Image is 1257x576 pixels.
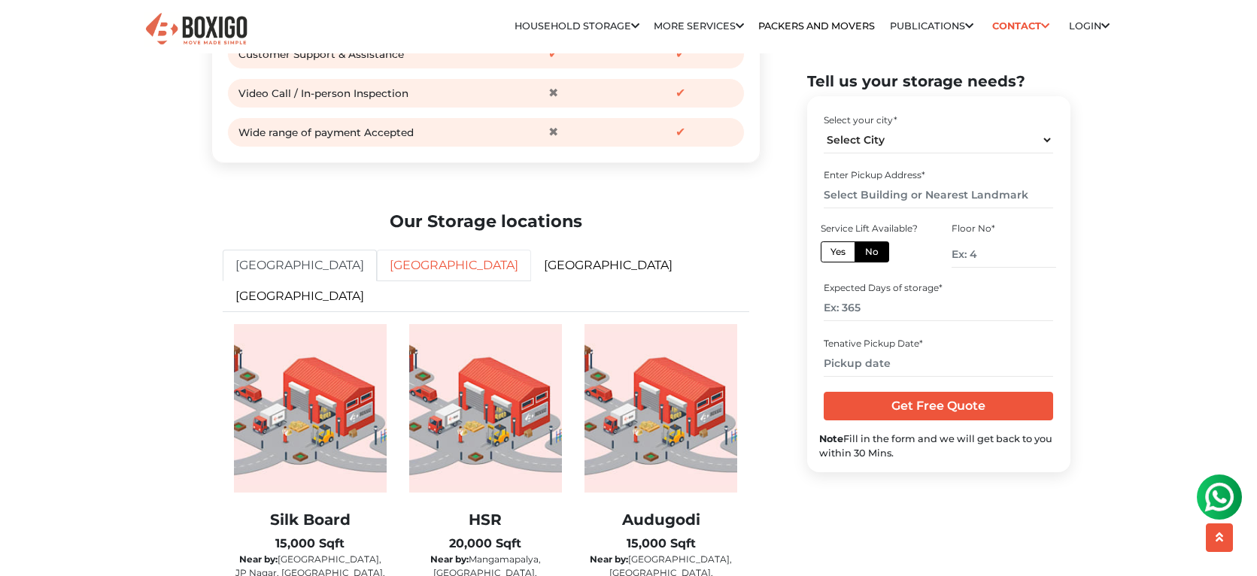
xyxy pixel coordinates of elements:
div: Floor No [952,221,1055,235]
b: 15,000 Sqft [275,536,345,550]
a: Packers and Movers [758,20,875,32]
div: Customer Support & Assistance [238,43,486,65]
b: Near by: [430,553,469,565]
input: Ex: 4 [952,241,1055,267]
span: ✖ [542,121,564,144]
img: warehouse-image [409,324,562,493]
div: Fill in the form and we will get back to you within 30 Mins. [819,431,1058,459]
a: [GEOGRAPHIC_DATA] [531,250,685,281]
a: [GEOGRAPHIC_DATA] [223,280,377,312]
div: Tenative Pickup Date [824,336,1053,350]
div: Wide range of payment Accepted [238,121,486,144]
span: ✔ [542,43,564,65]
label: Yes [821,241,855,262]
a: More services [654,20,744,32]
a: Contact [988,14,1055,38]
b: Near by: [590,553,628,565]
a: Publications [890,20,973,32]
span: ✔ [669,82,692,105]
span: ✔ [669,121,692,144]
img: whatsapp-icon.svg [15,15,45,45]
img: warehouse-image [234,324,387,493]
a: Household Storage [515,20,639,32]
img: warehouse-image [584,324,737,493]
b: Near by: [239,553,278,565]
b: 15,000 Sqft [627,536,696,550]
span: ✖ [542,82,564,105]
span: ✔ [669,43,692,65]
label: No [855,241,889,262]
button: scroll up [1206,523,1233,552]
img: Boxigo [144,11,249,48]
input: Ex: 365 [824,295,1053,321]
div: Video Call / In-person Inspection [238,82,486,105]
b: Note [819,432,843,444]
h2: Silk Board [234,511,387,529]
h2: HSR [409,511,562,529]
b: 20,000 Sqft [449,536,521,550]
input: Pickup date [824,350,1053,376]
h2: Our Storage locations [223,211,749,232]
div: Expected Days of storage [824,281,1053,295]
h2: Audugodi [584,511,737,529]
a: Login [1069,20,1110,32]
div: Service Lift Available? [821,221,925,235]
a: [GEOGRAPHIC_DATA] [377,250,531,281]
h2: Tell us your storage needs? [807,72,1070,90]
input: Select Building or Nearest Landmark [824,182,1053,208]
input: Get Free Quote [824,392,1053,420]
div: Enter Pickup Address [824,168,1053,182]
div: Select your city [824,113,1053,126]
a: [GEOGRAPHIC_DATA] [223,250,377,281]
